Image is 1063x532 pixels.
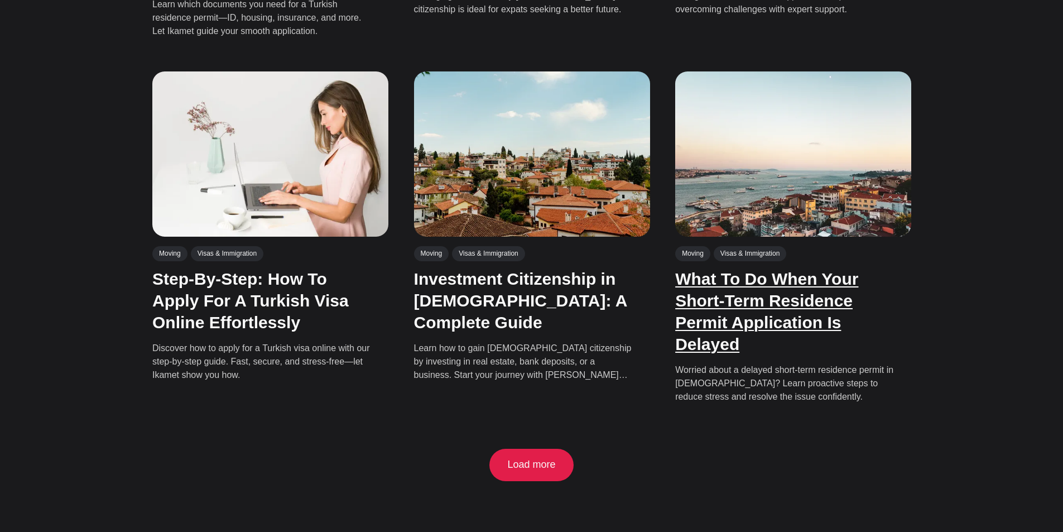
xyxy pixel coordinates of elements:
a: Visas & Immigration [713,246,786,261]
p: Worried about a delayed short-term residence permit in [DEMOGRAPHIC_DATA]? Learn proactive steps ... [675,363,896,404]
a: Visas & Immigration [190,246,263,261]
a: Investment Citizenship in [DEMOGRAPHIC_DATA]: A Complete Guide [413,270,627,332]
img: Step-By-Step: How To Apply For A Turkish Visa Online Effortlessly [152,71,388,237]
a: Moving [675,246,710,261]
a: What To Do When Your Short-Term Residence Permit Application Is Delayed [675,270,858,353]
button: Load more [489,449,574,481]
a: Moving [413,246,449,261]
img: What To Do When Your Short-Term Residence Permit Application Is Delayed [675,71,911,237]
p: Learn how to gain [DEMOGRAPHIC_DATA] citizenship by investing in real estate, bank deposits, or a... [413,342,634,382]
p: Discover how to apply for a Turkish visa online with our step-by-step guide. Fast, secure, and st... [152,342,373,382]
a: Moving [152,246,187,261]
a: Visas & Immigration [452,246,525,261]
img: Investment Citizenship in Turkey: A Complete Guide [413,71,650,237]
a: Step-By-Step: How To Apply For A Turkish Visa Online Effortlessly [152,270,349,332]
